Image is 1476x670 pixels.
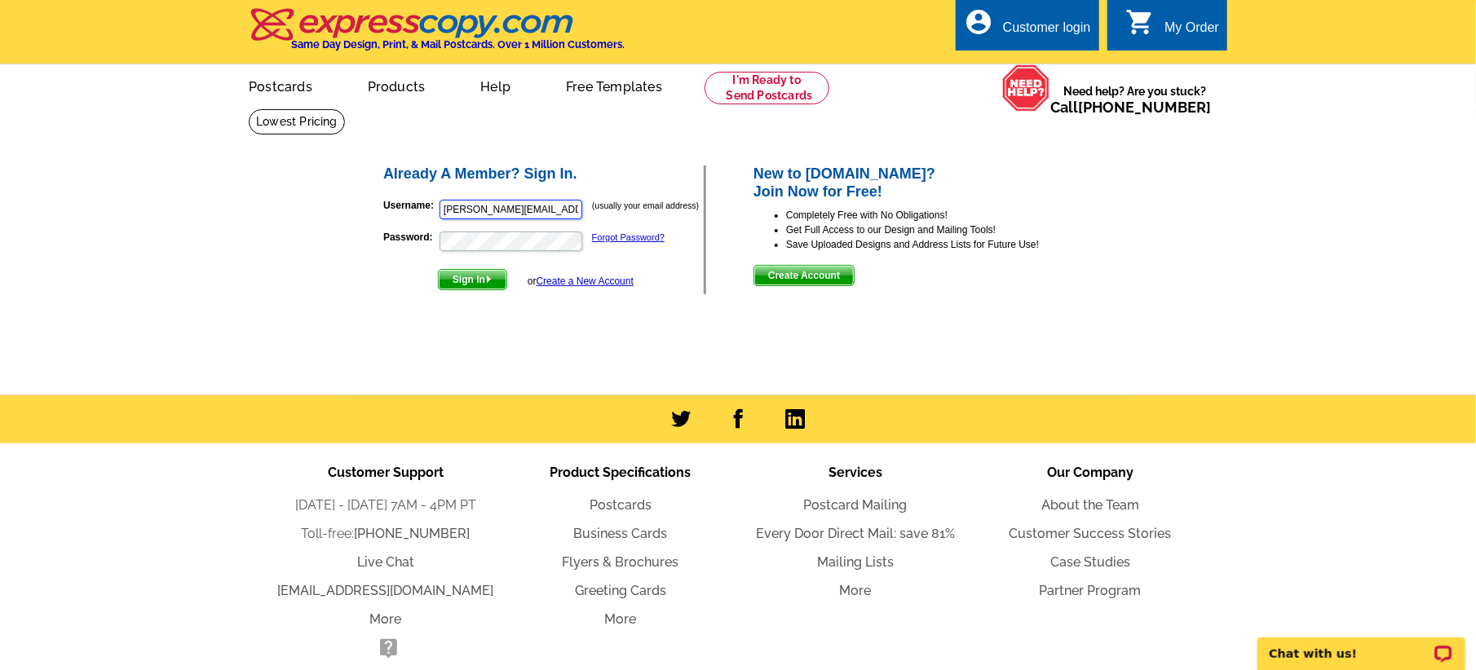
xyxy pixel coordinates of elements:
[278,583,494,598] a: [EMAIL_ADDRESS][DOMAIN_NAME]
[786,208,1095,223] li: Completely Free with No Obligations!
[1041,497,1139,513] a: About the Team
[537,275,634,287] a: Create a New Account
[786,223,1095,237] li: Get Full Access to our Design and Mailing Tools!
[383,230,438,245] label: Password:
[1125,7,1155,37] i: shopping_cart
[383,165,704,183] h2: Already A Member? Sign In.
[754,266,854,285] span: Create Account
[355,526,471,541] a: [PHONE_NUMBER]
[1003,20,1091,43] div: Customer login
[786,237,1095,252] li: Save Uploaded Designs and Address Lists for Future Use!
[753,165,1095,201] h2: New to [DOMAIN_NAME]? Join Now for Free!
[454,66,537,104] a: Help
[563,554,679,570] a: Flyers & Brochures
[1010,526,1172,541] a: Customer Success Stories
[550,465,692,480] span: Product Specifications
[592,201,699,210] small: (usually your email address)
[574,526,668,541] a: Business Cards
[357,554,414,570] a: Live Chat
[1040,583,1142,598] a: Partner Program
[291,38,625,51] h4: Same Day Design, Print, & Mail Postcards. Over 1 Million Customers.
[964,18,1091,38] a: account_circle Customer login
[964,7,993,37] i: account_circle
[1164,20,1219,43] div: My Order
[439,270,506,289] span: Sign In
[1078,99,1211,116] a: [PHONE_NUMBER]
[342,66,452,104] a: Products
[1050,83,1219,116] span: Need help? Are you stuck?
[383,198,438,213] label: Username:
[1050,554,1130,570] a: Case Studies
[268,496,503,515] li: [DATE] - [DATE] 7AM - 4PM PT
[249,20,625,51] a: Same Day Design, Print, & Mail Postcards. Over 1 Million Customers.
[1002,64,1050,112] img: help
[817,554,894,570] a: Mailing Lists
[1050,99,1211,116] span: Call
[829,465,882,480] span: Services
[756,526,955,541] a: Every Door Direct Mail: save 81%
[540,66,688,104] a: Free Templates
[438,269,507,290] button: Sign In
[575,583,666,598] a: Greeting Cards
[804,497,908,513] a: Postcard Mailing
[328,465,444,480] span: Customer Support
[485,275,493,283] img: button-next-arrow-white.png
[753,265,855,286] button: Create Account
[1247,619,1476,670] iframe: LiveChat chat widget
[223,66,338,104] a: Postcards
[592,232,665,242] a: Forgot Password?
[370,611,402,627] a: More
[840,583,872,598] a: More
[1047,465,1134,480] span: Our Company
[590,497,652,513] a: Postcards
[605,611,637,627] a: More
[528,274,634,289] div: or
[1125,18,1219,38] a: shopping_cart My Order
[268,524,503,544] li: Toll-free:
